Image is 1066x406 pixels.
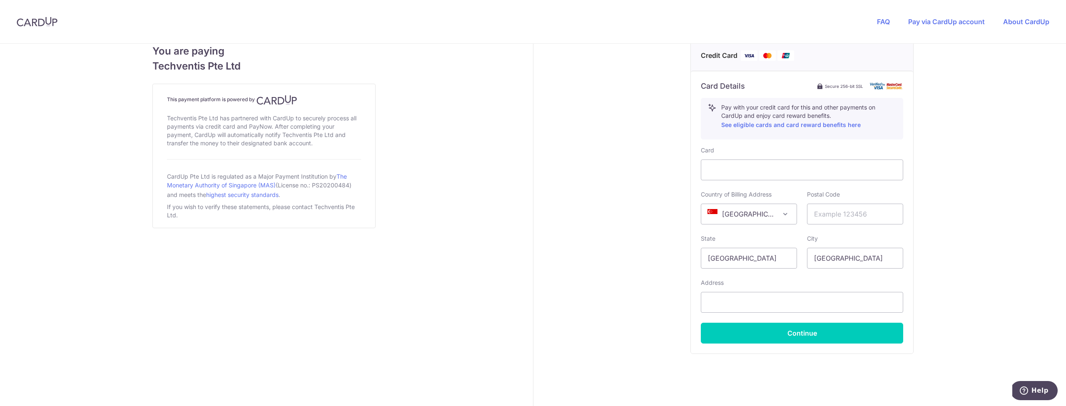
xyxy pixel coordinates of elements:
[721,121,861,128] a: See eligible cards and card reward benefits here
[701,234,715,243] label: State
[167,95,361,105] h4: This payment platform is powered by
[257,95,297,105] img: CardUp
[152,59,376,74] span: Techventis Pte Ltd
[701,81,745,91] h6: Card Details
[807,190,840,199] label: Postal Code
[701,204,797,224] span: Singapore
[701,204,797,224] span: Singapore
[701,190,772,199] label: Country of Billing Address
[908,17,985,26] a: Pay via CardUp account
[870,82,903,90] img: card secure
[167,201,361,221] div: If you wish to verify these statements, please contact Techventis Pte Ltd.
[17,17,57,27] img: CardUp
[206,191,279,198] a: highest security standards
[701,146,714,154] label: Card
[777,50,794,61] img: Union Pay
[1003,17,1049,26] a: About CardUp
[759,50,776,61] img: Mastercard
[825,83,863,90] span: Secure 256-bit SSL
[741,50,757,61] img: Visa
[701,279,724,287] label: Address
[877,17,890,26] a: FAQ
[807,204,903,224] input: Example 123456
[807,234,818,243] label: City
[167,112,361,149] div: Techventis Pte Ltd has partnered with CardUp to securely process all payments via credit card and...
[708,165,896,175] iframe: Secure card payment input frame
[721,103,896,130] p: Pay with your credit card for this and other payments on CardUp and enjoy card reward benefits.
[152,44,376,59] span: You are paying
[701,50,737,61] span: Credit Card
[701,323,903,344] button: Continue
[167,169,361,201] div: CardUp Pte Ltd is regulated as a Major Payment Institution by (License no.: PS20200484) and meets...
[1012,381,1058,402] iframe: Opens a widget where you can find more information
